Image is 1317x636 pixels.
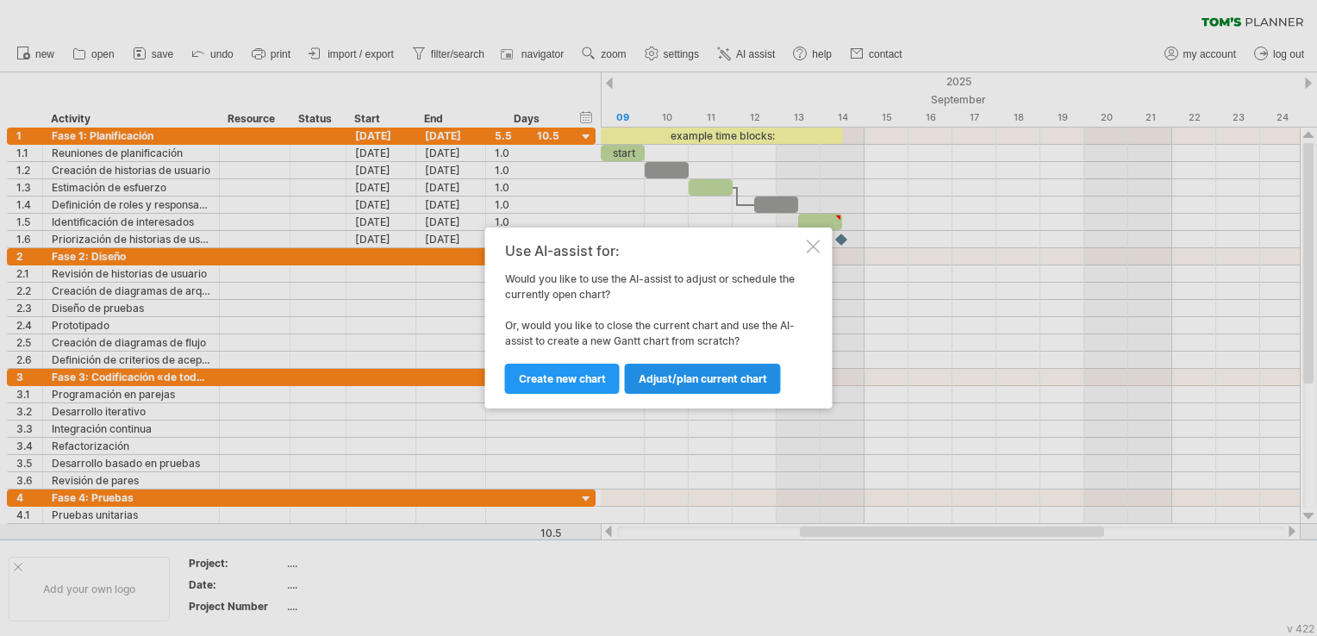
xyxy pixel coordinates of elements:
span: Create new chart [519,372,606,385]
a: Create new chart [505,364,620,394]
div: Would you like to use the AI-assist to adjust or schedule the currently open chart? Or, would you... [505,243,803,393]
a: Adjust/plan current chart [625,364,781,394]
div: Use AI-assist for: [505,243,803,259]
span: Adjust/plan current chart [639,372,767,385]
